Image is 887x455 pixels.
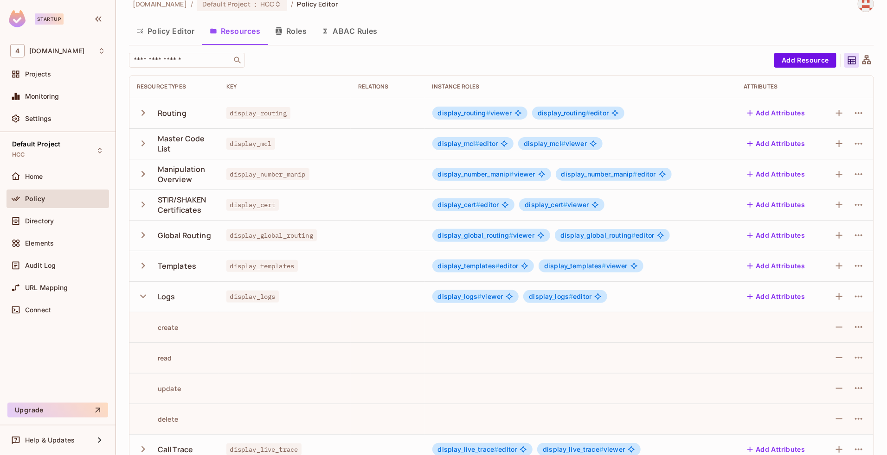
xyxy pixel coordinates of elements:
[524,140,587,147] span: viewer
[438,445,499,453] span: display_live_trace
[599,445,604,453] span: #
[543,446,625,453] span: viewer
[561,170,637,178] span: display_number_manip
[25,306,51,314] span: Connect
[560,232,654,239] span: editor
[25,436,75,444] span: Help & Updates
[25,217,54,225] span: Directory
[438,231,513,239] span: display_global_routing
[158,108,186,118] div: Routing
[744,106,809,120] button: Add Attributes
[744,167,809,182] button: Add Attributes
[254,0,257,8] span: :
[158,164,212,184] div: Manipulation Overview
[7,403,108,417] button: Upgrade
[158,261,196,271] div: Templates
[486,109,490,117] span: #
[158,133,212,154] div: Master Code List
[25,70,51,78] span: Projects
[137,354,172,362] div: read
[137,415,178,423] div: delete
[510,170,514,178] span: #
[438,170,514,178] span: display_number_manip
[25,115,51,122] span: Settings
[602,262,606,270] span: #
[744,83,814,90] div: Attributes
[494,445,498,453] span: #
[631,231,636,239] span: #
[25,93,59,100] span: Monitoring
[25,173,43,180] span: Home
[137,83,212,90] div: Resource Types
[744,136,809,151] button: Add Attributes
[137,323,178,332] div: create
[268,19,314,43] button: Roles
[744,197,809,212] button: Add Attributes
[438,109,512,117] span: viewer
[633,170,637,178] span: #
[226,83,344,90] div: Key
[438,292,482,300] span: display_logs
[529,293,591,300] span: editor
[226,107,290,119] span: display_routing
[25,240,54,247] span: Elements
[137,384,181,393] div: update
[438,201,499,209] span: editor
[9,10,26,27] img: SReyMgAAAABJRU5ErkJggg==
[25,262,56,269] span: Audit Log
[226,291,279,303] span: display_logs
[226,138,276,150] span: display_mcl
[226,260,298,272] span: display_templates
[158,444,193,455] div: Call Trace
[543,445,604,453] span: display_live_trace
[544,262,628,270] span: viewer
[538,109,609,117] span: editor
[476,201,480,209] span: #
[477,292,482,300] span: #
[129,19,202,43] button: Policy Editor
[158,230,211,240] div: Global Routing
[438,109,490,117] span: display_routing
[158,291,175,302] div: Logs
[525,201,567,209] span: display_cert
[438,262,500,270] span: display_templates
[432,83,729,90] div: Instance roles
[525,201,589,209] span: viewer
[438,262,519,270] span: editor
[35,13,64,25] div: Startup
[560,231,636,239] span: display_global_routing
[358,83,417,90] div: Relations
[509,231,513,239] span: #
[12,151,25,158] span: HCC
[544,262,606,270] span: display_templates
[586,109,590,117] span: #
[744,289,809,304] button: Add Attributes
[524,139,566,147] span: display_mcl
[475,139,479,147] span: #
[10,44,25,57] span: 4
[561,139,566,147] span: #
[561,171,656,178] span: editor
[202,19,268,43] button: Resources
[495,262,500,270] span: #
[25,195,45,202] span: Policy
[529,292,573,300] span: display_logs
[226,168,309,180] span: display_number_manip
[314,19,385,43] button: ABAC Rules
[744,259,809,273] button: Add Attributes
[744,228,809,243] button: Add Attributes
[538,109,590,117] span: display_routing
[438,201,481,209] span: display_cert
[563,201,567,209] span: #
[29,47,84,55] span: Workspace: 46labs.com
[438,232,534,239] span: viewer
[438,139,480,147] span: display_mcl
[438,171,535,178] span: viewer
[438,293,503,300] span: viewer
[438,140,498,147] span: editor
[774,53,836,68] button: Add Resource
[226,199,279,211] span: display_cert
[25,284,68,291] span: URL Mapping
[226,229,317,241] span: display_global_routing
[158,195,212,215] div: STIR/SHAKEN Certificates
